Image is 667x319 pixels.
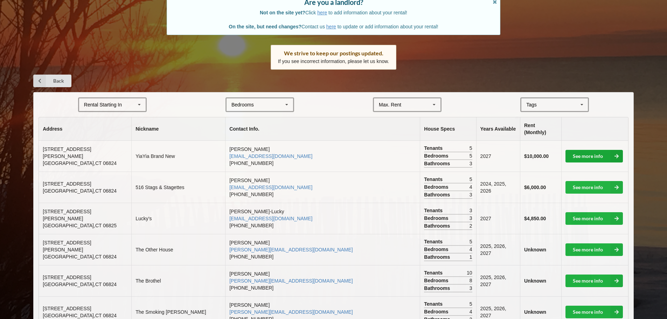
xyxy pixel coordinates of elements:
th: Address [39,117,131,141]
span: [STREET_ADDRESS][PERSON_NAME] [43,209,91,221]
a: [EMAIL_ADDRESS][DOMAIN_NAME] [229,185,312,190]
span: [STREET_ADDRESS] [43,275,91,280]
b: $10,000.00 [524,153,549,159]
th: Contact Info. [225,117,420,141]
a: Back [33,75,71,87]
div: Bedrooms [231,102,254,107]
span: Bathrooms [424,191,452,198]
span: [GEOGRAPHIC_DATA] , CT 06824 [43,282,117,287]
td: [PERSON_NAME] [PHONE_NUMBER] [225,234,420,265]
a: here [326,24,336,29]
span: 5 [470,300,472,307]
span: Contact us to update or add information about your rental! [229,24,438,29]
a: [EMAIL_ADDRESS][DOMAIN_NAME] [229,153,312,159]
p: If you see incorrect information, please let us know. [278,58,389,65]
span: Bedrooms [424,152,450,159]
span: Bedrooms [424,183,450,190]
span: Bathrooms [424,285,452,292]
span: 1 [470,254,472,261]
span: Bathrooms [424,160,452,167]
b: Not on the site yet? [260,10,305,15]
span: Bedrooms [424,277,450,284]
td: 2025, 2026, 2027 [476,265,520,296]
b: Unknown [524,247,546,252]
span: 10 [467,269,472,276]
span: 2 [470,222,472,229]
span: Tenants [424,300,444,307]
a: See more info [565,306,623,318]
span: Tenants [424,238,444,245]
td: Lucky’s [131,203,225,234]
span: 5 [470,145,472,152]
a: See more info [565,150,623,162]
a: [EMAIL_ADDRESS][DOMAIN_NAME] [229,216,312,221]
span: 4 [470,308,472,315]
span: Bedrooms [424,215,450,222]
td: [PERSON_NAME] [PHONE_NUMBER] [225,172,420,203]
td: 2027 [476,203,520,234]
td: [PERSON_NAME] [PHONE_NUMBER] [225,265,420,296]
span: 5 [470,176,472,183]
span: [GEOGRAPHIC_DATA] , CT 06824 [43,188,117,194]
span: 4 [470,183,472,190]
span: 3 [470,207,472,214]
a: See more info [565,243,623,256]
th: Rent (Monthly) [520,117,561,141]
span: 3 [470,215,472,222]
span: [STREET_ADDRESS] [43,306,91,311]
td: 516 Stags & Stagettes [131,172,225,203]
a: [PERSON_NAME][EMAIL_ADDRESS][DOMAIN_NAME] [229,278,353,284]
b: Unknown [524,278,546,284]
th: Years Available [476,117,520,141]
th: Nickname [131,117,225,141]
div: Rental Starting In [84,102,122,107]
span: [GEOGRAPHIC_DATA] , CT 06825 [43,223,117,228]
span: 8 [470,277,472,284]
td: 2025, 2026, 2027 [476,234,520,265]
span: [GEOGRAPHIC_DATA] , CT 06824 [43,160,117,166]
td: [PERSON_NAME] [PHONE_NUMBER] [225,141,420,172]
span: 3 [470,191,472,198]
span: Bedrooms [424,308,450,315]
span: [GEOGRAPHIC_DATA] , CT 06824 [43,254,117,259]
b: $4,850.00 [524,216,546,221]
a: [PERSON_NAME][EMAIL_ADDRESS][DOMAIN_NAME] [229,247,353,252]
td: 2027 [476,141,520,172]
td: The Other House [131,234,225,265]
b: On the site, but need changes? [229,24,301,29]
span: Tenants [424,269,444,276]
a: See more info [565,181,623,194]
span: 3 [470,160,472,167]
a: here [317,10,327,15]
span: Tenants [424,207,444,214]
td: 2024, 2025, 2026 [476,172,520,203]
td: YiaYia Brand New [131,141,225,172]
span: Bathrooms [424,254,452,261]
div: Tags [524,101,547,109]
span: 5 [470,152,472,159]
th: House Specs [420,117,476,141]
span: Bathrooms [424,222,452,229]
span: Tenants [424,176,444,183]
span: [STREET_ADDRESS][PERSON_NAME] [43,240,91,252]
td: The Brothel [131,265,225,296]
b: Unknown [524,309,546,315]
b: $6,000.00 [524,185,546,190]
span: [STREET_ADDRESS] [43,181,91,187]
span: 3 [470,285,472,292]
span: Tenants [424,145,444,152]
span: 5 [470,238,472,245]
span: Click to add information about your rental! [260,10,407,15]
span: Bedrooms [424,246,450,253]
a: See more info [565,212,623,225]
a: See more info [565,275,623,287]
a: [PERSON_NAME][EMAIL_ADDRESS][DOMAIN_NAME] [229,309,353,315]
div: We strive to keep our postings updated. [278,50,389,57]
span: [STREET_ADDRESS][PERSON_NAME] [43,146,91,159]
span: 4 [470,246,472,253]
td: [PERSON_NAME]-Lucky [PHONE_NUMBER] [225,203,420,234]
span: [GEOGRAPHIC_DATA] , CT 06824 [43,313,117,318]
div: Max. Rent [379,102,401,107]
